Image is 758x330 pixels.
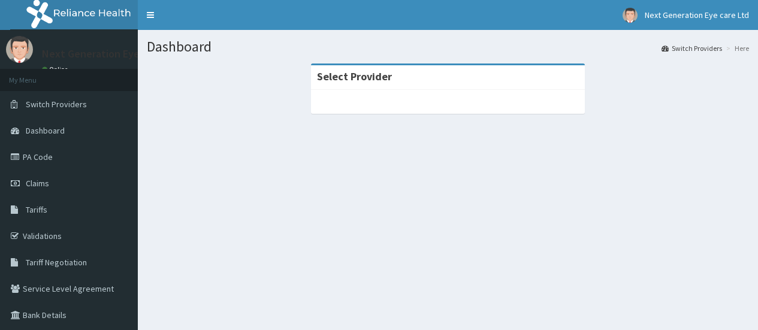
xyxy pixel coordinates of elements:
[6,36,33,63] img: User Image
[147,39,749,55] h1: Dashboard
[317,69,392,83] strong: Select Provider
[26,204,47,215] span: Tariffs
[645,10,749,20] span: Next Generation Eye care Ltd
[723,43,749,53] li: Here
[26,125,65,136] span: Dashboard
[42,49,181,59] p: Next Generation Eye care Ltd
[42,65,71,74] a: Online
[662,43,722,53] a: Switch Providers
[26,99,87,110] span: Switch Providers
[26,178,49,189] span: Claims
[623,8,638,23] img: User Image
[26,257,87,268] span: Tariff Negotiation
